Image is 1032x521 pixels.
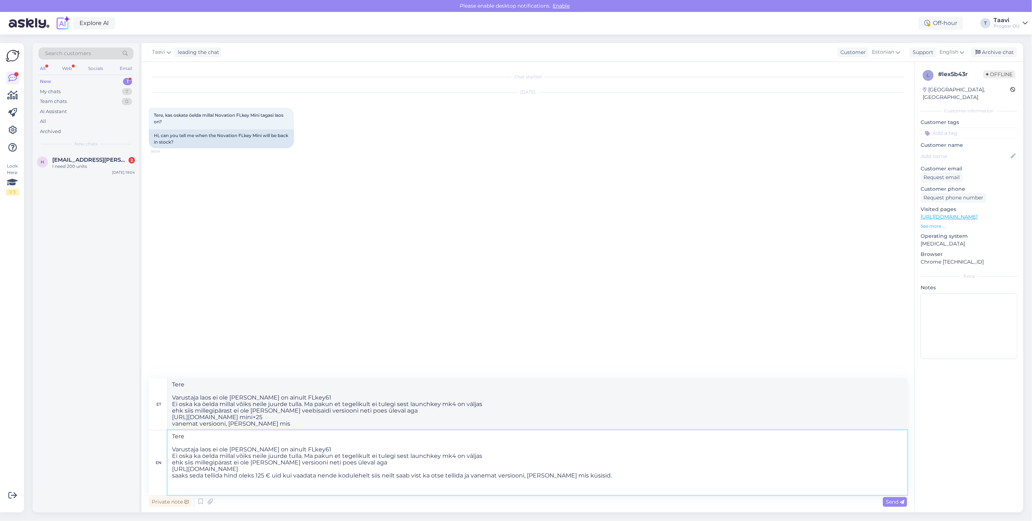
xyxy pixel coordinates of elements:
span: Tere, kas oskate öelda millal Novation FLkey Mini tagasi laos on? [154,112,284,124]
div: et [156,398,161,410]
div: en [156,456,162,469]
span: Enable [551,3,572,9]
p: Customer tags [921,119,1017,126]
div: AI Assistant [40,108,67,115]
a: [URL][DOMAIN_NAME] [921,214,978,220]
span: Taavi [152,48,165,56]
span: Send [886,499,904,505]
div: 2 [128,157,135,164]
a: Explore AI [73,17,115,29]
div: 1 / 3 [6,189,19,195]
span: Search customers [45,50,91,57]
input: Add a tag [921,128,1017,138]
div: All [40,118,46,125]
div: New [40,78,51,85]
div: 0 [122,98,132,105]
span: New chats [74,141,98,147]
span: l [927,73,930,78]
div: Team chats [40,98,67,105]
p: Browser [921,251,1017,258]
div: 1 [123,78,132,85]
div: Email [118,64,134,73]
textarea: Tere Varustaja laos ei ole [PERSON_NAME] on ainult FLkey61 Ei oska ka öelda millal võiks neile ju... [168,430,907,495]
p: Chrome [TECHNICAL_ID] [921,258,1017,266]
img: explore-ai [55,16,70,31]
div: 7 [122,88,132,95]
div: Request email [921,173,963,182]
div: Private note [149,497,192,507]
div: Web [61,64,73,73]
span: h [41,159,44,165]
p: Operating system [921,232,1017,240]
div: leading the chat [175,49,219,56]
div: Request phone number [921,193,986,203]
div: Extra [921,273,1017,280]
span: English [939,48,958,56]
div: # lex5b43r [938,70,983,79]
p: Customer name [921,141,1017,149]
div: [DATE] 19:04 [112,170,135,175]
span: Offline [983,70,1015,78]
p: [MEDICAL_DATA] [921,240,1017,248]
a: TaaviProgear OÜ [994,17,1028,29]
div: Socials [87,64,105,73]
span: 16:04 [151,149,178,154]
div: My chats [40,88,61,95]
div: [DATE] [149,89,907,95]
div: Taavi [994,17,1020,23]
div: I need 200 units [52,163,135,170]
p: Notes [921,284,1017,291]
div: Hi, can you tell me when the Novation FLkey Mini will be back in stock? [149,129,294,148]
div: All [38,64,47,73]
div: Look Here [6,163,19,195]
div: Support [910,49,933,56]
input: Add name [921,152,1009,160]
div: Off-hour [918,17,963,30]
span: Estonian [872,48,894,56]
div: Customer [838,49,866,56]
p: Customer email [921,165,1017,173]
div: Customer information [921,108,1017,114]
div: T [980,18,991,28]
span: helder.jesus@kaptur.pt [52,157,128,163]
div: [GEOGRAPHIC_DATA], [GEOGRAPHIC_DATA] [923,86,1010,101]
p: See more ... [921,223,1017,230]
img: Askly Logo [6,49,20,63]
div: Archive chat [971,47,1017,57]
textarea: Tere Varustaja laos ei ole [PERSON_NAME] on ainult FLkey61 Ei oska ka öelda millal võiks neile ju... [168,379,907,430]
div: Chat started [149,74,907,80]
div: Progear OÜ [994,23,1020,29]
div: Archived [40,128,61,135]
p: Visited pages [921,206,1017,213]
p: Customer phone [921,185,1017,193]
